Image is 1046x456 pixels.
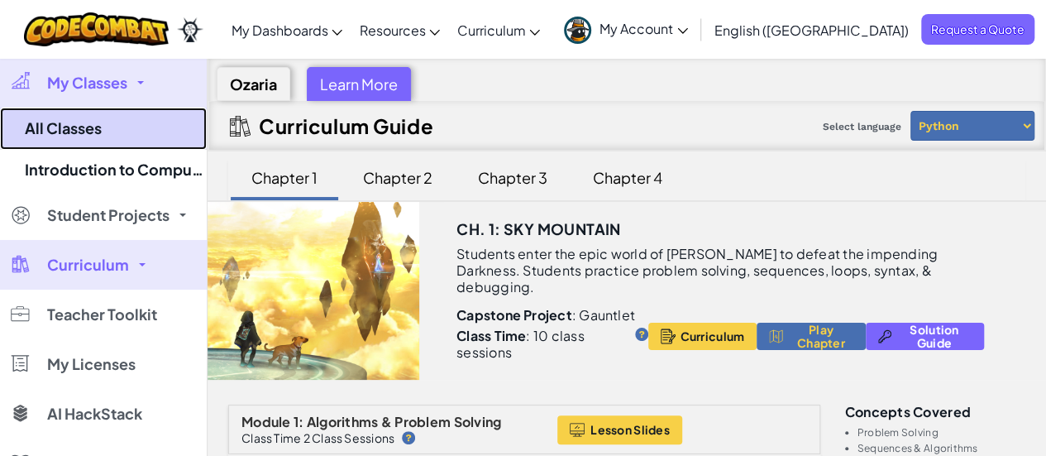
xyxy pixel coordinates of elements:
[231,22,327,39] span: My Dashboards
[635,328,648,341] img: IconHint.svg
[402,431,415,444] img: IconHint.svg
[47,208,170,223] span: Student Projects
[177,17,203,42] img: Ozaria
[456,22,525,39] span: Curriculum
[307,413,502,430] span: Algorithms & Problem Solving
[564,17,591,44] img: avatar
[706,7,917,52] a: English ([GEOGRAPHIC_DATA])
[576,158,679,197] div: Chapter 4
[816,114,908,139] span: Select language
[897,323,972,349] span: Solution Guide
[557,415,682,444] button: Lesson Slides
[351,7,448,52] a: Resources
[241,431,394,444] p: Class Time 2 Class Sessions
[47,75,127,90] span: My Classes
[241,413,291,430] span: Module
[217,67,290,101] div: Ozaria
[757,323,866,350] button: Play Chapter
[47,357,136,372] span: My Licenses
[456,307,648,324] p: : Gauntlet
[222,7,351,52] a: My Dashboards
[47,257,129,272] span: Curriculum
[461,158,564,197] div: Chapter 3
[456,306,572,324] b: Capstone Project
[24,12,169,46] img: CodeCombat logo
[845,405,1026,419] h3: Concepts covered
[680,329,744,343] span: Curriculum
[789,323,853,349] span: Play Chapter
[921,14,1034,45] a: Request a Quote
[235,158,334,197] div: Chapter 1
[359,22,425,39] span: Resources
[230,116,251,137] img: IconCurriculumGuide.svg
[857,443,1026,454] li: Sequences & Algorithms
[866,323,984,350] button: Solution Guide
[294,413,304,430] span: 1:
[456,327,526,344] b: Class Time
[599,20,688,37] span: My Account
[714,22,909,39] span: English ([GEOGRAPHIC_DATA])
[648,323,757,350] button: Curriculum
[556,3,696,55] a: My Account
[456,246,984,295] p: Students enter the epic world of [PERSON_NAME] to defeat the impending Darkness. Students practic...
[346,158,449,197] div: Chapter 2
[307,67,411,101] div: Learn More
[857,427,1026,438] li: Problem Solving
[456,328,628,361] p: : 10 class sessions
[448,7,548,52] a: Curriculum
[259,114,433,137] h2: Curriculum Guide
[47,307,157,322] span: Teacher Toolkit
[456,217,621,242] h3: Ch. 1: Sky Mountain
[590,423,670,436] span: Lesson Slides
[47,406,142,421] span: AI HackStack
